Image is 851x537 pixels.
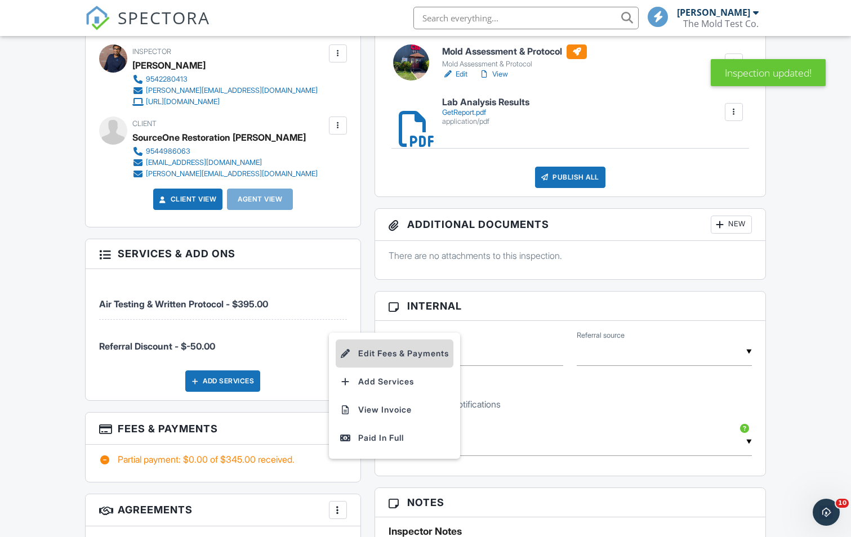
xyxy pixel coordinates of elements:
li: Service: Air Testing & Written Protocol [99,278,347,320]
a: Edit [442,69,467,80]
div: Publish All [535,167,605,188]
a: View [479,69,508,80]
li: Manual fee: Referral Discount [99,320,347,361]
div: Add Services [185,370,260,392]
a: Client View [157,194,217,205]
a: Lab Analysis Results GetReport.pdf application/pdf [442,97,529,126]
div: The Mold Test Co. [683,18,759,29]
iframe: Intercom live chat [813,499,840,526]
h5: Inspector Notes [389,526,752,537]
a: View Invoice [336,396,453,424]
div: Mold Assessment & Protocol [442,60,587,69]
div: [PERSON_NAME][EMAIL_ADDRESS][DOMAIN_NAME] [146,86,318,95]
span: Client [132,119,157,128]
div: [URL][DOMAIN_NAME] [146,97,220,106]
span: SPECTORA [118,6,210,29]
input: Search everything... [413,7,639,29]
div: Paid In Full [340,431,449,445]
div: application/pdf [442,117,529,126]
a: SPECTORA [85,15,210,39]
label: Referral source [577,330,625,341]
a: 9542280413 [132,74,318,85]
h3: Internal [375,292,765,321]
h6: Lab Analysis Results [442,97,529,108]
span: Inspector [132,47,171,56]
div: [PERSON_NAME] [677,7,750,18]
img: The Best Home Inspection Software - Spectora [85,6,110,30]
div: [PERSON_NAME] [132,57,206,74]
div: 9542280413 [146,75,188,84]
h6: Mold Assessment & Protocol [442,44,587,59]
div: New [711,216,752,234]
h3: Notes [375,488,765,517]
a: [EMAIL_ADDRESS][DOMAIN_NAME] [132,157,318,168]
div: Inspection updated! [711,59,826,86]
div: [PERSON_NAME][EMAIL_ADDRESS][DOMAIN_NAME] [146,169,318,178]
a: [PERSON_NAME][EMAIL_ADDRESS][DOMAIN_NAME] [132,168,318,180]
span: Referral Discount - $-50.00 [99,341,215,352]
div: SourceOne Restoration [PERSON_NAME] [132,129,306,146]
p: There are no attachments to this inspection. [389,249,752,262]
a: [PERSON_NAME][EMAIL_ADDRESS][DOMAIN_NAME] [132,85,318,96]
a: 9544986063 [132,146,318,157]
div: GetReport.pdf [442,108,529,117]
a: Mold Assessment & Protocol Mold Assessment & Protocol [442,44,587,69]
h3: Additional Documents [375,209,765,241]
a: [URL][DOMAIN_NAME] [132,96,318,108]
h3: Services & Add ons [86,239,360,268]
div: 9544986063 [146,147,190,156]
h3: Fees & Payments [86,413,360,445]
div: [EMAIL_ADDRESS][DOMAIN_NAME] [146,158,262,167]
span: Air Testing & Written Protocol - $395.00 [99,298,268,310]
span: 10 [836,499,849,508]
h3: Agreements [86,494,360,526]
div: Partial payment: $0.00 of $345.00 received. [99,453,347,466]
